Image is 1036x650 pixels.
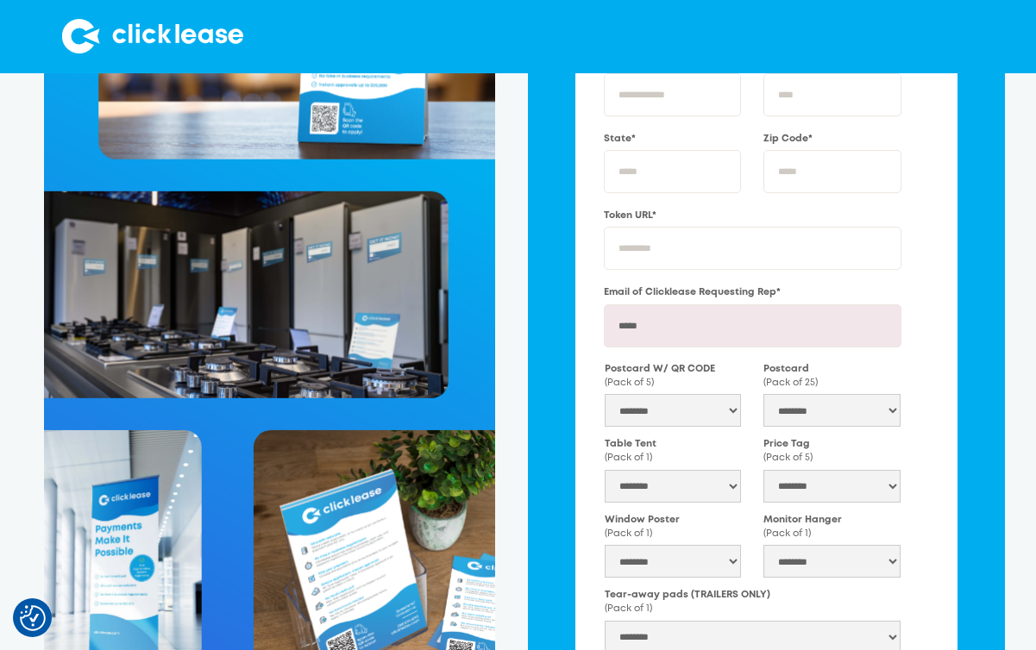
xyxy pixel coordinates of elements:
span: (Pack of 25) [763,378,818,387]
span: (Pack of 1) [605,529,652,538]
label: Window Poster [605,513,741,541]
label: Tear-away pads (TRAILERS ONLY) [605,588,901,616]
span: (Pack of 1) [605,604,652,613]
img: Revisit consent button [20,605,46,631]
span: (Pack of 5) [763,453,813,462]
span: (Pack of 1) [763,529,811,538]
label: Price Tag [763,437,900,465]
label: Postcard [763,362,900,390]
label: Postcard W/ QR CODE [605,362,741,390]
label: Email of Clicklease Requesting Rep* [604,285,901,299]
span: (Pack of 5) [605,378,654,387]
label: Token URL* [604,209,901,222]
label: Monitor Hanger [763,513,900,541]
img: Clicklease logo [62,19,243,53]
label: State* [604,132,741,146]
button: Consent Preferences [20,605,46,631]
span: (Pack of 1) [605,453,652,462]
label: Zip Code* [763,132,901,146]
label: Table Tent [605,437,741,465]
